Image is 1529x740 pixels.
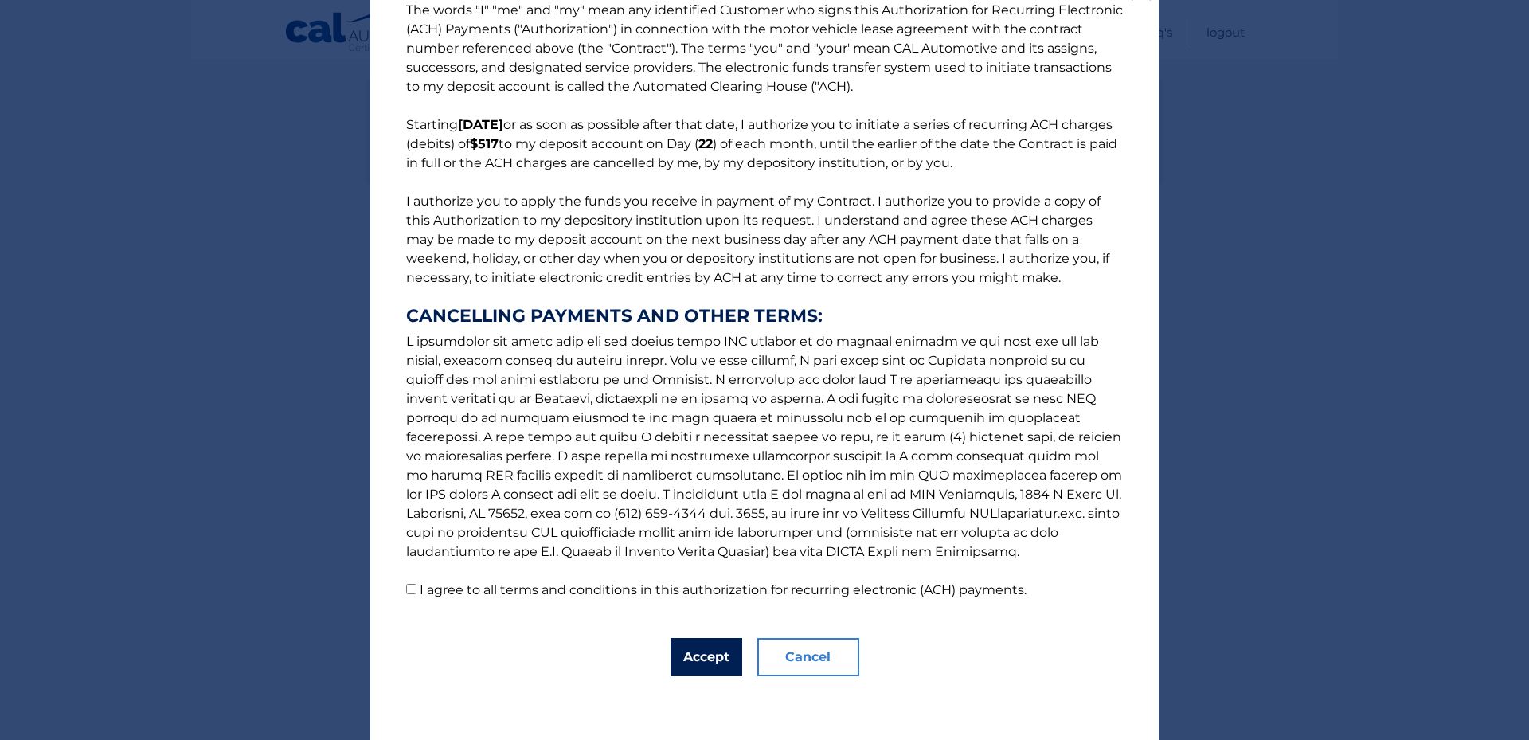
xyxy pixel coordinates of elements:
[458,117,503,132] b: [DATE]
[390,1,1139,600] p: The words "I" "me" and "my" mean any identified Customer who signs this Authorization for Recurri...
[470,136,499,151] b: $517
[420,582,1027,597] label: I agree to all terms and conditions in this authorization for recurring electronic (ACH) payments.
[406,307,1123,326] strong: CANCELLING PAYMENTS AND OTHER TERMS:
[698,136,713,151] b: 22
[671,638,742,676] button: Accept
[757,638,859,676] button: Cancel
